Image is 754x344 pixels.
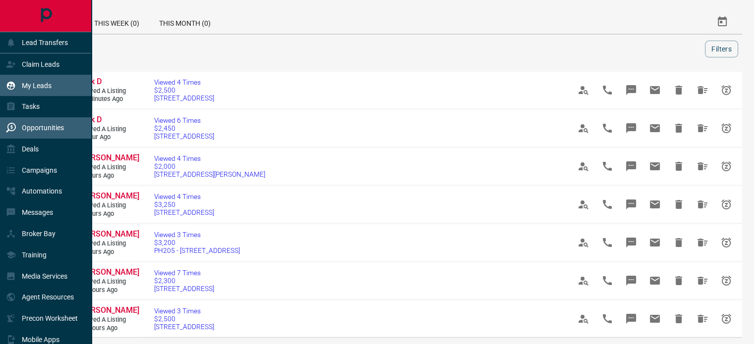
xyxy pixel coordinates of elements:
span: Hide All from Nasrin Zaki [691,307,714,331]
span: Message [619,193,643,216]
span: Hide [667,78,691,102]
span: [STREET_ADDRESS][PERSON_NAME] [154,170,265,178]
span: Snooze [714,307,738,331]
span: Viewed 4 Times [154,78,214,86]
span: Email [643,116,667,140]
span: 1 hour ago [79,133,139,142]
span: Message [619,231,643,254]
a: Mak D [79,77,139,87]
a: Viewed 6 Times$2,450[STREET_ADDRESS] [154,116,214,140]
span: Hide All from Vahid Pourbahram [691,269,714,293]
span: 3 hours ago [79,172,139,180]
span: Viewed a Listing [79,316,139,324]
span: Viewed a Listing [79,125,139,134]
span: [STREET_ADDRESS] [154,132,214,140]
span: Message [619,307,643,331]
span: Call [595,154,619,178]
span: $2,300 [154,277,214,285]
span: Viewed 6 Times [154,116,214,124]
span: 8 hours ago [79,248,139,256]
span: Hide All from Mak D [691,78,714,102]
span: Email [643,231,667,254]
a: [PERSON_NAME] [79,305,139,316]
span: 54 minutes ago [79,95,139,103]
span: $2,500 [154,315,214,323]
span: Message [619,78,643,102]
a: [PERSON_NAME] [79,229,139,240]
span: Viewed 4 Times [154,154,265,162]
a: Viewed 3 Times$3,200PH205 - [STREET_ADDRESS] [154,231,240,254]
span: Call [595,193,619,216]
span: $2,500 [154,86,214,94]
span: Viewed a Listing [79,240,139,248]
span: Email [643,193,667,216]
span: [PERSON_NAME] [79,267,139,277]
span: Snooze [714,193,738,216]
span: Email [643,269,667,293]
a: [PERSON_NAME] [79,267,139,278]
span: 12 hours ago [79,324,139,333]
span: View Profile [572,231,595,254]
span: Call [595,78,619,102]
span: Message [619,154,643,178]
span: Email [643,78,667,102]
span: $3,200 [154,239,240,246]
span: Viewed 7 Times [154,269,214,277]
span: [PERSON_NAME] [79,153,139,162]
span: [STREET_ADDRESS] [154,208,214,216]
span: Hide [667,193,691,216]
span: Snooze [714,78,738,102]
a: Viewed 4 Times$2,500[STREET_ADDRESS] [154,78,214,102]
span: Viewed a Listing [79,201,139,210]
a: Viewed 3 Times$2,500[STREET_ADDRESS] [154,307,214,331]
button: Select Date Range [710,10,734,34]
span: Call [595,231,619,254]
div: This Month (0) [149,10,221,34]
span: Snooze [714,269,738,293]
span: $2,450 [154,124,214,132]
span: Hide [667,231,691,254]
span: Call [595,307,619,331]
span: [PERSON_NAME] [79,305,139,315]
span: [STREET_ADDRESS] [154,285,214,293]
span: [PERSON_NAME] [79,191,139,200]
span: Hide All from Kanako Inoue [691,231,714,254]
a: [PERSON_NAME] [79,191,139,201]
span: View Profile [572,78,595,102]
button: Filters [705,41,738,57]
span: Call [595,116,619,140]
span: Hide All from Mak D [691,116,714,140]
span: Message [619,269,643,293]
span: View Profile [572,307,595,331]
span: Email [643,154,667,178]
span: Hide [667,154,691,178]
span: Call [595,269,619,293]
span: Viewed 3 Times [154,307,214,315]
span: View Profile [572,116,595,140]
span: [STREET_ADDRESS] [154,323,214,331]
span: Hide [667,269,691,293]
a: Viewed 4 Times$2,000[STREET_ADDRESS][PERSON_NAME] [154,154,265,178]
a: Viewed 7 Times$2,300[STREET_ADDRESS] [154,269,214,293]
span: View Profile [572,193,595,216]
span: Viewed a Listing [79,87,139,96]
span: Email [643,307,667,331]
span: Viewed 3 Times [154,231,240,239]
span: View Profile [572,269,595,293]
span: [PERSON_NAME] [79,229,139,239]
span: PH205 - [STREET_ADDRESS] [154,246,240,254]
span: Snooze [714,154,738,178]
span: Snooze [714,116,738,140]
span: Snooze [714,231,738,254]
a: [PERSON_NAME] [79,153,139,163]
span: Viewed 4 Times [154,193,214,200]
div: This Week (0) [84,10,149,34]
span: Message [619,116,643,140]
span: Hide All from Kanako Inoue [691,193,714,216]
span: Hide [667,307,691,331]
span: Viewed a Listing [79,278,139,286]
a: Mak D [79,115,139,125]
span: 8 hours ago [79,210,139,218]
span: [STREET_ADDRESS] [154,94,214,102]
a: Viewed 4 Times$3,250[STREET_ADDRESS] [154,193,214,216]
